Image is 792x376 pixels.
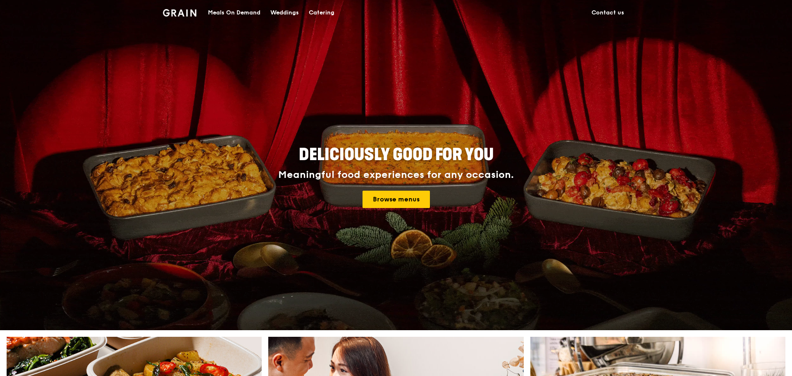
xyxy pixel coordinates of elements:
div: Catering [309,0,334,25]
a: Browse menus [363,191,430,208]
a: Weddings [265,0,304,25]
img: Grain [163,9,196,17]
a: Contact us [587,0,629,25]
a: Catering [304,0,339,25]
div: Meals On Demand [208,0,260,25]
div: Weddings [270,0,299,25]
span: Deliciously good for you [299,145,494,165]
div: Meaningful food experiences for any occasion. [247,169,545,181]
